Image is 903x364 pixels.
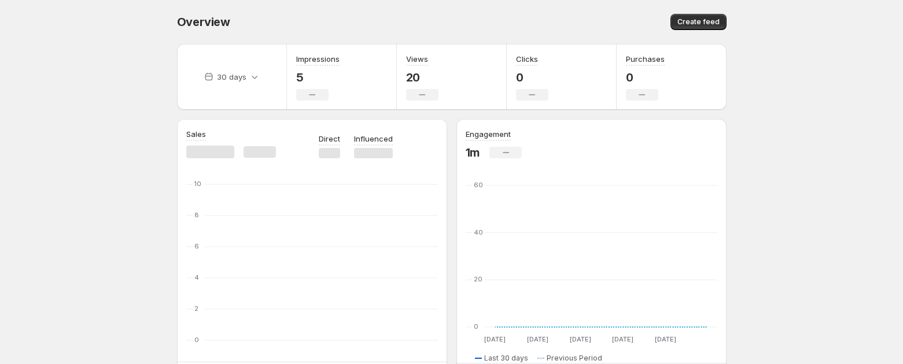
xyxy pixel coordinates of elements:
text: 60 [474,181,483,189]
p: 0 [516,70,548,84]
p: 20 [406,70,438,84]
text: [DATE] [654,335,676,343]
span: Overview [177,15,230,29]
text: 10 [194,180,201,188]
p: Direct [319,133,340,144]
text: 6 [194,242,199,250]
p: Influenced [354,133,393,144]
p: 5 [296,70,340,84]
p: 1m [466,146,481,159]
h3: Engagement [466,128,511,140]
text: [DATE] [569,335,591,343]
text: 40 [474,228,483,236]
text: 0 [474,322,478,330]
text: 20 [474,275,482,283]
h3: Purchases [626,53,665,65]
h3: Clicks [516,53,538,65]
span: Last 30 days [484,354,528,363]
p: 30 days [217,71,246,83]
h3: Sales [186,128,206,140]
span: Previous Period [547,354,602,363]
text: 4 [194,273,199,281]
text: 2 [194,304,198,313]
h3: Impressions [296,53,340,65]
span: Create feed [677,17,720,27]
p: 0 [626,70,665,84]
text: [DATE] [612,335,633,343]
text: 0 [194,336,199,344]
h3: Views [406,53,428,65]
button: Create feed [670,14,727,30]
text: 8 [194,211,199,219]
text: [DATE] [484,335,506,343]
text: [DATE] [526,335,548,343]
